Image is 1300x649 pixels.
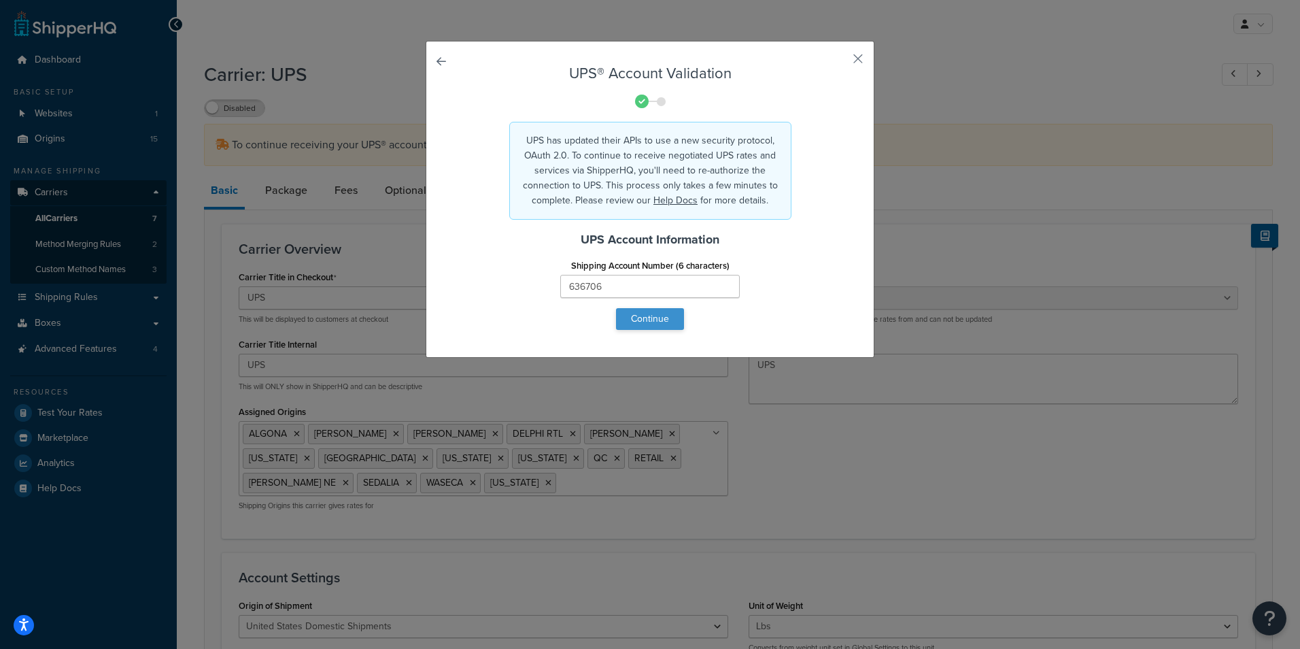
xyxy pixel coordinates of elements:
p: UPS has updated their APIs to use a new security protocol, OAuth 2.0. To continue to receive nego... [521,133,780,208]
a: Help Docs [653,193,698,207]
button: Continue [616,308,684,330]
label: Shipping Account Number (6 characters) [571,261,730,271]
h3: UPS® Account Validation [460,65,840,82]
h4: UPS Account Information [460,231,840,249]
